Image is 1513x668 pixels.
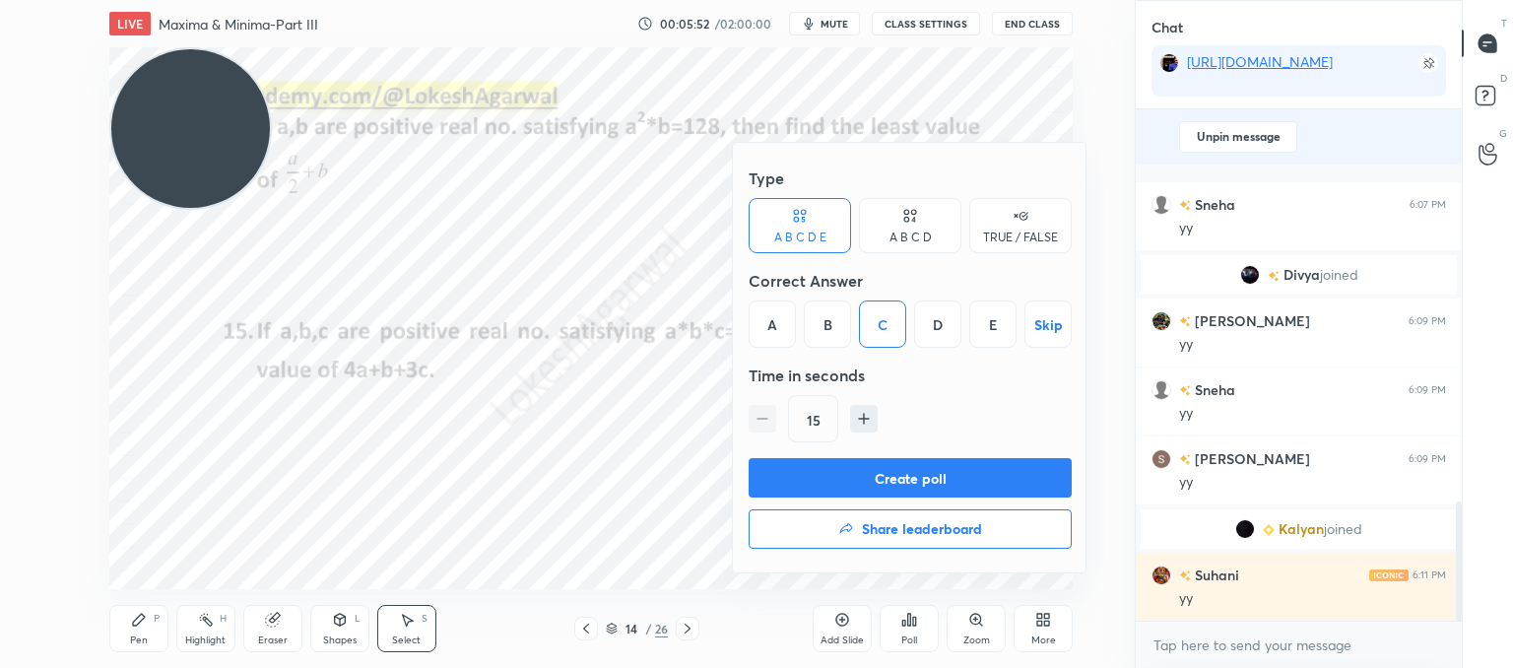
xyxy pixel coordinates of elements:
div: A B C D [889,232,932,243]
div: D [914,301,961,348]
div: A B C D E [774,232,826,243]
div: TRUE / FALSE [983,232,1058,243]
div: Time in seconds [749,356,1072,395]
h4: Share leaderboard [862,522,982,536]
button: Create poll [749,458,1072,498]
div: A [749,301,796,348]
div: C [859,301,906,348]
div: B [804,301,851,348]
button: Share leaderboard [749,509,1072,549]
div: Correct Answer [749,261,1072,301]
button: Skip [1024,301,1072,348]
div: Type [749,159,1072,198]
div: E [969,301,1017,348]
